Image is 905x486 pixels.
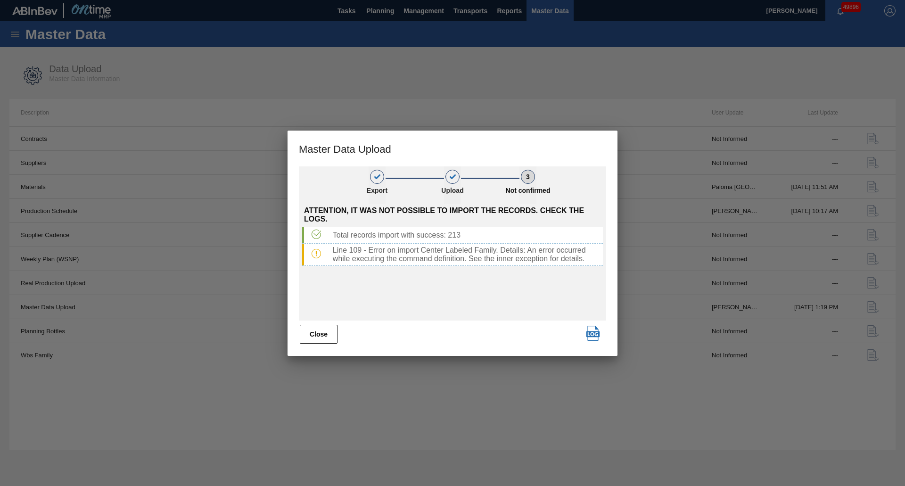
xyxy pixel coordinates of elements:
button: Close [300,325,337,344]
div: Line 109 - Error on import Center Labeled Family. Details: An error occurred while executing the ... [329,246,603,263]
button: Download Logs [584,324,602,343]
div: 2 [445,170,460,184]
img: Tipo [312,230,321,239]
button: 3Not confirmed [519,166,536,204]
h3: Master Data Upload [288,131,617,166]
p: Export [354,187,401,194]
div: 3 [521,170,535,184]
div: 1 [370,170,384,184]
img: Tipo [312,249,321,258]
span: Attention, it was not possible to import the records. Check the logs. [304,206,603,223]
button: 1Export [369,166,386,204]
button: 2Upload [444,166,461,204]
p: Upload [429,187,476,194]
div: Total records import with success: 213 [329,231,603,239]
p: Not confirmed [504,187,551,194]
